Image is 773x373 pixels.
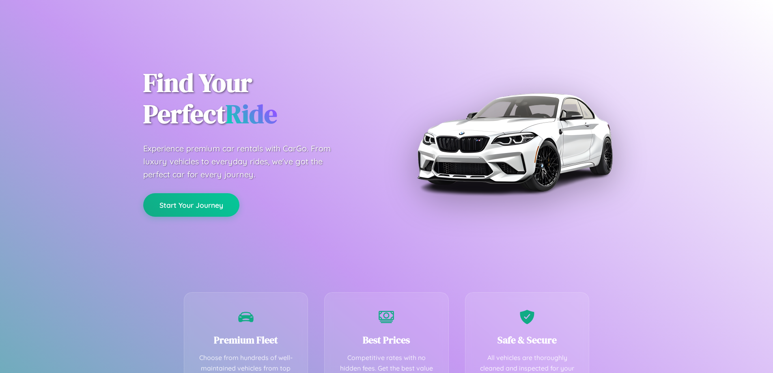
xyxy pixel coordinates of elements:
[143,193,239,217] button: Start Your Journey
[478,333,577,347] h3: Safe & Secure
[337,333,436,347] h3: Best Prices
[143,67,375,130] h1: Find Your Perfect
[413,41,616,244] img: Premium BMW car rental vehicle
[196,333,296,347] h3: Premium Fleet
[143,142,346,181] p: Experience premium car rentals with CarGo. From luxury vehicles to everyday rides, we've got the ...
[226,96,277,132] span: Ride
